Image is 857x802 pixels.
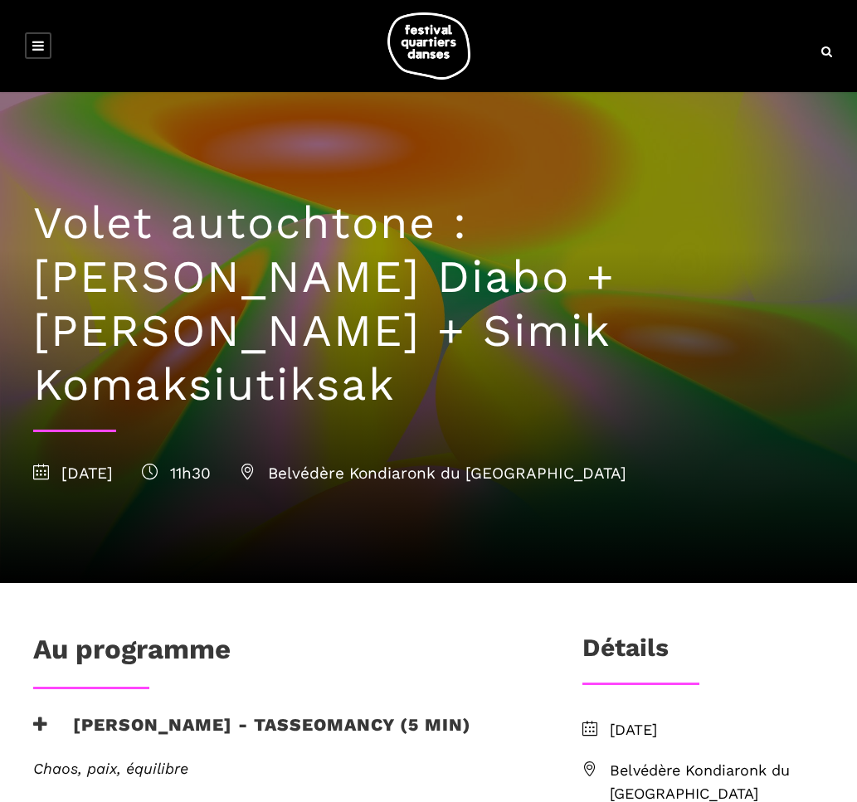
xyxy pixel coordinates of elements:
[142,464,211,483] span: 11h30
[387,12,470,80] img: logo-fqd-med
[33,633,231,674] h1: Au programme
[582,633,669,674] h3: Détails
[33,714,471,756] h3: [PERSON_NAME] - Tasseomancy (5 min)
[240,464,626,483] span: Belvédère Kondiaronk du [GEOGRAPHIC_DATA]
[33,197,824,411] h1: Volet autochtone : [PERSON_NAME] Diabo + [PERSON_NAME] + Simik Komaksiutiksak
[33,760,188,777] em: Chaos, paix, équilibre
[610,718,824,742] span: [DATE]
[33,464,113,483] span: [DATE]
